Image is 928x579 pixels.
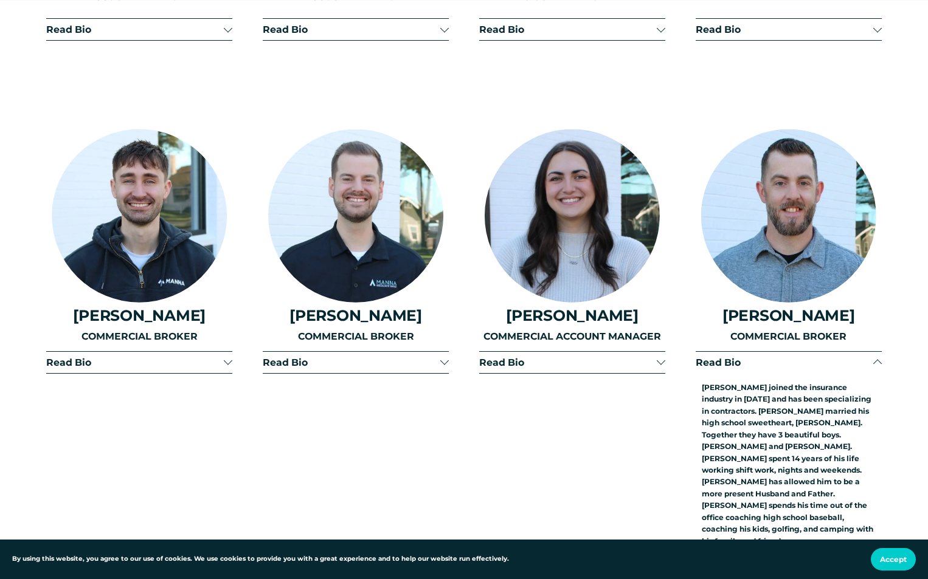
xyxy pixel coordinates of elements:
p: [PERSON_NAME] joined the insurance industry in [DATE] and has been specializing in contractors. [... [702,382,876,547]
p: COMMERCIAL BROKER [263,329,449,344]
button: Read Bio [46,19,232,40]
span: Accept [880,555,907,564]
button: Read Bio [263,352,449,373]
button: Read Bio [479,352,665,373]
p: By using this website, you agree to our use of cookies. We use cookies to provide you with a grea... [12,554,509,564]
p: COMMERCIAL ACCOUNT MANAGER [479,329,665,344]
h4: [PERSON_NAME] [46,307,232,324]
h4: [PERSON_NAME] [696,307,882,324]
span: Read Bio [479,357,657,368]
span: Read Bio [46,357,224,368]
button: Read Bio [46,352,232,373]
p: COMMERCIAL BROKER [46,329,232,344]
button: Accept [871,548,916,570]
span: Read Bio [263,24,440,35]
button: Read Bio [479,19,665,40]
span: Read Bio [263,357,440,368]
button: Read Bio [696,352,882,373]
p: COMMERCIAL BROKER [696,329,882,344]
h4: [PERSON_NAME] [263,307,449,324]
button: Read Bio [696,19,882,40]
span: Read Bio [696,24,873,35]
button: Read Bio [263,19,449,40]
span: Read Bio [46,24,224,35]
span: Read Bio [696,357,873,368]
h4: [PERSON_NAME] [479,307,665,324]
span: Read Bio [479,24,657,35]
